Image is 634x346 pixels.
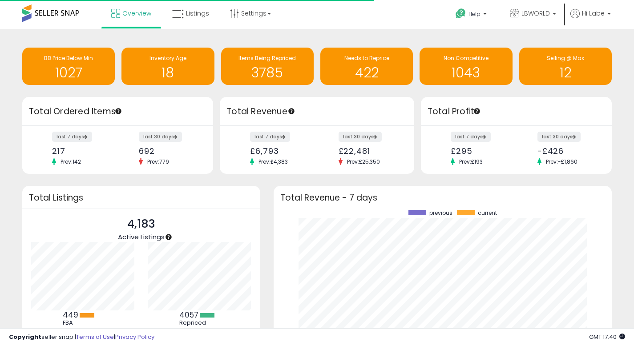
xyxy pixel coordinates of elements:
a: Non Competitive 1043 [420,48,512,85]
span: Non Competitive [444,54,489,62]
h1: 1027 [27,65,110,80]
span: LBWORLD [521,9,550,18]
span: BB Price Below Min [44,54,93,62]
a: Help [448,1,496,29]
span: Selling @ Max [547,54,584,62]
i: Get Help [455,8,466,19]
div: 217 [52,146,111,156]
span: Prev: £193 [455,158,487,165]
span: Prev: £4,383 [254,158,292,165]
label: last 30 days [139,132,182,142]
label: last 30 days [537,132,581,142]
span: Active Listings [118,232,165,241]
span: Prev: 779 [143,158,174,165]
div: £6,793 [250,146,310,156]
div: seller snap | | [9,333,154,342]
div: £295 [451,146,509,156]
a: Needs to Reprice 422 [320,48,413,85]
div: 692 [139,146,198,156]
div: Tooltip anchor [165,233,173,241]
a: Inventory Age 18 [121,48,214,85]
span: Help [468,10,481,18]
div: Tooltip anchor [287,107,295,115]
h1: 3785 [226,65,309,80]
span: 2025-08-15 17:40 GMT [589,333,625,341]
h3: Total Profit [428,105,605,118]
span: current [478,210,497,216]
label: last 7 days [52,132,92,142]
a: Privacy Policy [115,333,154,341]
a: BB Price Below Min 1027 [22,48,115,85]
span: Items Being Repriced [238,54,296,62]
span: Prev: 142 [56,158,85,165]
a: Hi Labe [570,9,611,29]
div: Tooltip anchor [114,107,122,115]
h3: Total Revenue - 7 days [280,194,605,201]
strong: Copyright [9,333,41,341]
div: Tooltip anchor [473,107,481,115]
span: Prev: £25,350 [343,158,384,165]
span: Needs to Reprice [344,54,389,62]
span: Inventory Age [149,54,186,62]
p: 4,183 [118,216,165,233]
a: Selling @ Max 12 [519,48,612,85]
label: last 7 days [451,132,491,142]
h1: 1043 [424,65,508,80]
span: Hi Labe [582,9,605,18]
h3: Total Revenue [226,105,408,118]
span: Listings [186,9,209,18]
h1: 12 [524,65,607,80]
b: 4057 [179,310,198,320]
h3: Total Listings [29,194,254,201]
span: Prev: -£1,860 [541,158,582,165]
label: last 30 days [339,132,382,142]
h1: 422 [325,65,408,80]
b: 449 [63,310,78,320]
h3: Total Ordered Items [29,105,206,118]
div: Repriced [179,319,219,326]
a: Items Being Repriced 3785 [221,48,314,85]
span: previous [429,210,452,216]
label: last 7 days [250,132,290,142]
div: £22,481 [339,146,399,156]
h1: 18 [126,65,210,80]
span: Overview [122,9,151,18]
div: -£426 [537,146,596,156]
a: Terms of Use [76,333,114,341]
div: FBA [63,319,103,326]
